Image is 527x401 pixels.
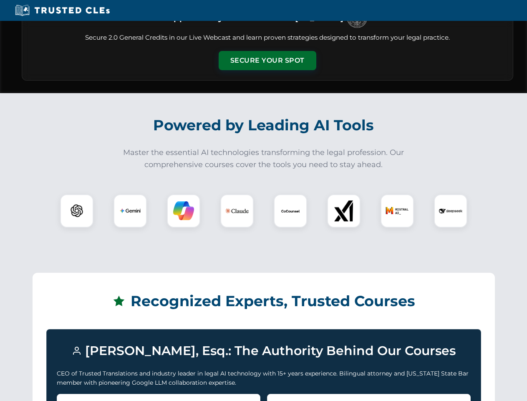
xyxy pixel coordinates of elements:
[57,340,471,362] h3: [PERSON_NAME], Esq.: The Authority Behind Our Courses
[173,200,194,221] img: Copilot Logo
[381,194,414,228] div: Mistral AI
[386,199,409,223] img: Mistral AI Logo
[280,200,301,221] img: CoCounsel Logo
[118,147,410,171] p: Master the essential AI technologies transforming the legal profession. Our comprehensive courses...
[13,4,112,17] img: Trusted CLEs
[33,111,495,140] h2: Powered by Leading AI Tools
[60,194,93,228] div: ChatGPT
[32,33,503,43] p: Secure 2.0 General Credits in our Live Webcast and learn proven strategies designed to transform ...
[167,194,200,228] div: Copilot
[333,200,354,221] img: xAI Logo
[113,194,147,228] div: Gemini
[65,199,89,223] img: ChatGPT Logo
[439,199,462,223] img: DeepSeek Logo
[434,194,467,228] div: DeepSeek
[219,51,316,70] button: Secure Your Spot
[46,287,481,316] h2: Recognized Experts, Trusted Courses
[120,200,141,221] img: Gemini Logo
[220,194,254,228] div: Claude
[225,199,249,223] img: Claude Logo
[327,194,361,228] div: xAI
[274,194,307,228] div: CoCounsel
[57,369,471,388] p: CEO of Trusted Translations and industry leader in legal AI technology with 15+ years experience....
